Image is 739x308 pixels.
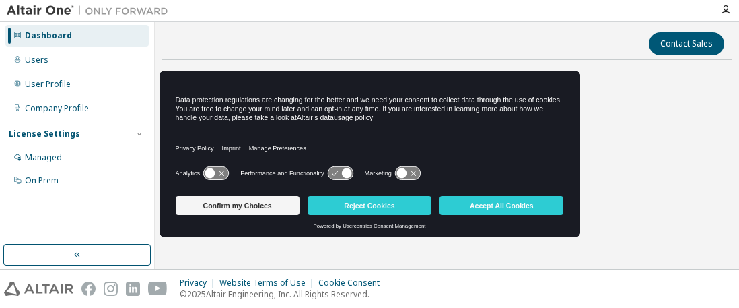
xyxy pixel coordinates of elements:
[25,175,59,186] div: On Prem
[180,278,219,288] div: Privacy
[4,282,73,296] img: altair_logo.svg
[104,282,118,296] img: instagram.svg
[9,129,80,140] div: License Settings
[25,79,71,90] div: User Profile
[219,278,318,288] div: Website Terms of Use
[318,278,388,288] div: Cookie Consent
[7,4,175,18] img: Altair One
[126,282,140,296] img: linkedin.svg
[81,282,96,296] img: facebook.svg
[148,282,168,296] img: youtube.svg
[25,55,48,65] div: Users
[25,152,62,163] div: Managed
[25,103,89,114] div: Company Profile
[25,30,72,41] div: Dashboard
[649,32,724,55] button: Contact Sales
[180,288,388,300] p: © 2025 Altair Engineering, Inc. All Rights Reserved.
